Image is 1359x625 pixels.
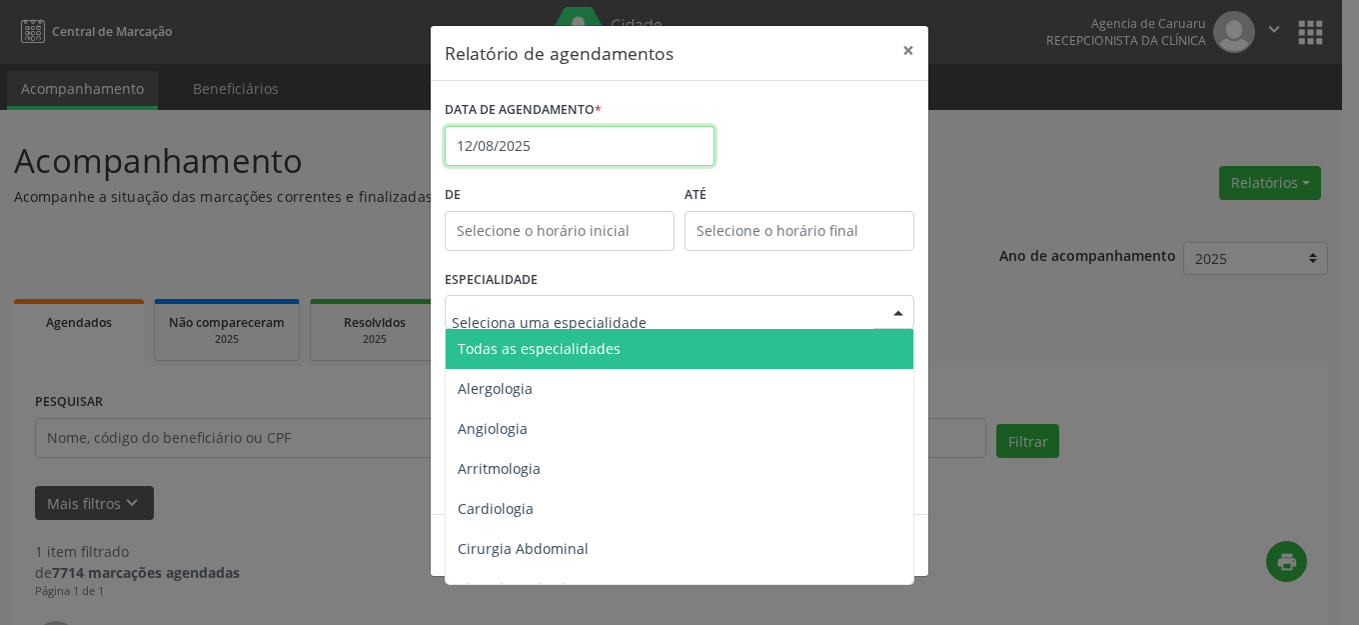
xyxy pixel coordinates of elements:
[445,211,675,251] input: Selecione o horário inicial
[458,459,541,478] span: Arritmologia
[888,26,928,75] button: Close
[458,339,621,358] span: Todas as especialidades
[458,539,589,558] span: Cirurgia Abdominal
[445,180,675,211] label: De
[445,95,602,126] label: DATA DE AGENDAMENTO
[458,379,533,398] span: Alergologia
[445,126,714,166] input: Selecione uma data ou intervalo
[445,265,538,296] label: ESPECIALIDADE
[458,499,534,518] span: Cardiologia
[445,40,674,66] h5: Relatório de agendamentos
[684,180,914,211] label: ATÉ
[458,579,581,598] span: Cirurgia Bariatrica
[458,419,528,438] span: Angiologia
[684,211,914,251] input: Selecione o horário final
[452,302,873,342] input: Seleciona uma especialidade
